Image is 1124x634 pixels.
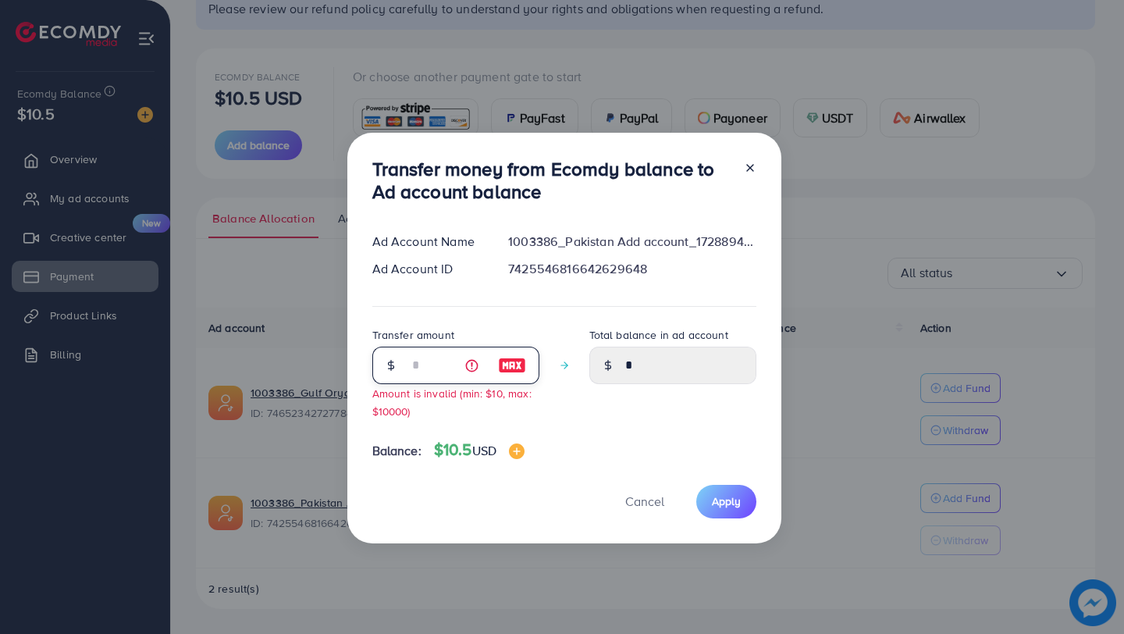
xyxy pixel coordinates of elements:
span: Balance: [372,442,421,460]
h4: $10.5 [434,440,525,460]
span: Apply [712,493,741,509]
img: image [509,443,525,459]
span: Cancel [625,493,664,510]
img: image [498,356,526,375]
button: Apply [696,485,756,518]
div: 7425546816642629648 [496,260,768,278]
label: Total balance in ad account [589,327,728,343]
small: Amount is invalid (min: $10, max: $10000) [372,386,532,419]
div: Ad Account ID [360,260,496,278]
button: Cancel [606,485,684,518]
div: Ad Account Name [360,233,496,251]
h3: Transfer money from Ecomdy balance to Ad account balance [372,158,731,203]
label: Transfer amount [372,327,454,343]
div: 1003386_Pakistan Add account_1728894866261 [496,233,768,251]
span: USD [472,442,496,459]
